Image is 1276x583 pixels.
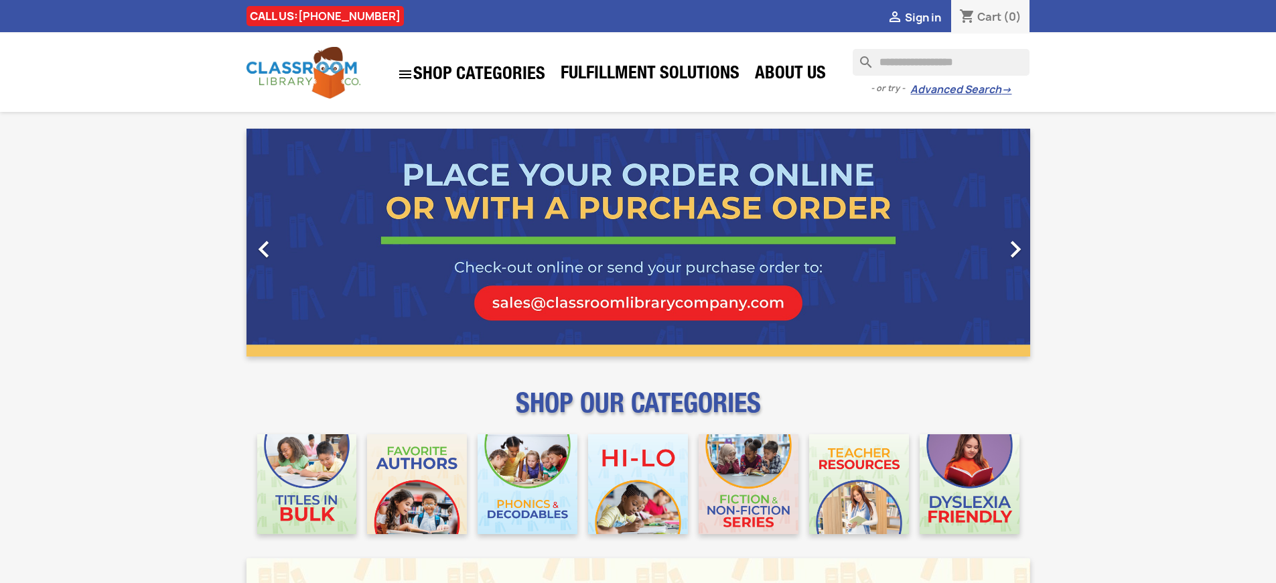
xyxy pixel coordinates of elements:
a: Next [912,129,1030,357]
ul: Carousel container [246,129,1030,357]
img: CLC_Bulk_Mobile.jpg [257,434,357,534]
img: CLC_Fiction_Nonfiction_Mobile.jpg [699,434,798,534]
span: Sign in [905,10,941,25]
span: - or try - [871,82,910,95]
a:  Sign in [887,10,941,25]
i:  [397,66,413,82]
div: CALL US: [246,6,404,26]
span: Cart [977,9,1001,24]
a: SHOP CATEGORIES [391,60,552,89]
a: Previous [246,129,364,357]
a: [PHONE_NUMBER] [298,9,401,23]
img: CLC_Phonics_And_Decodables_Mobile.jpg [478,434,577,534]
a: About Us [748,62,833,88]
a: Fulfillment Solutions [554,62,746,88]
i:  [887,10,903,26]
p: SHOP OUR CATEGORIES [246,399,1030,424]
i: search [853,49,869,65]
img: CLC_HiLo_Mobile.jpg [588,434,688,534]
input: Search [853,49,1030,76]
img: CLC_Teacher_Resources_Mobile.jpg [809,434,909,534]
i:  [247,233,281,266]
span: (0) [1003,9,1021,24]
span: → [1001,83,1011,96]
i:  [999,233,1032,266]
a: Advanced Search→ [910,83,1011,96]
img: CLC_Favorite_Authors_Mobile.jpg [367,434,467,534]
img: CLC_Dyslexia_Mobile.jpg [920,434,1019,534]
img: Classroom Library Company [246,47,360,99]
i: shopping_cart [959,9,975,25]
